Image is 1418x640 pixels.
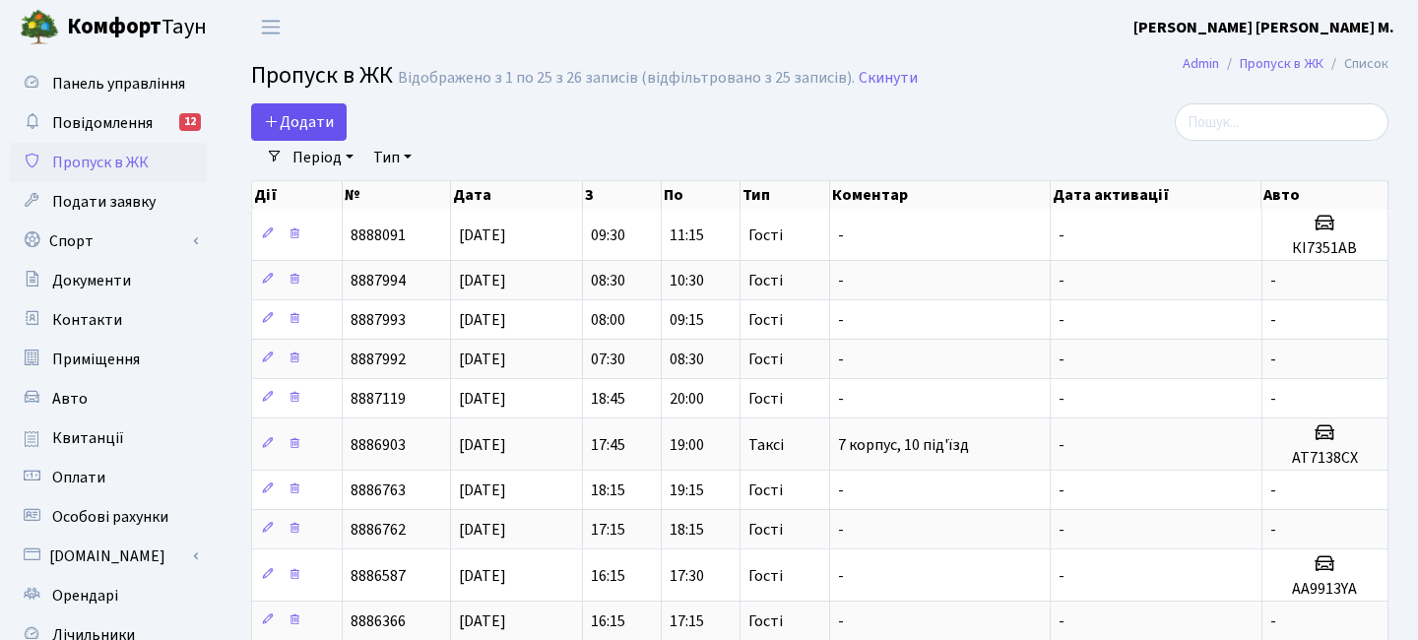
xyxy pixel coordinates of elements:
span: 17:15 [591,519,625,541]
a: Приміщення [10,340,207,379]
span: 8887119 [351,388,406,410]
span: - [1059,309,1064,331]
span: [DATE] [459,434,506,456]
button: Переключити навігацію [246,11,295,43]
span: Таксі [748,437,784,453]
a: Пропуск в ЖК [1240,53,1323,74]
span: - [838,270,844,291]
span: - [838,480,844,501]
th: Дії [252,181,343,209]
a: Контакти [10,300,207,340]
th: Тип [741,181,830,209]
span: Контакти [52,309,122,331]
span: Гості [748,568,783,584]
span: 20:00 [670,388,704,410]
span: Документи [52,270,131,291]
th: Коментар [830,181,1051,209]
span: Додати [264,111,334,133]
span: Особові рахунки [52,506,168,528]
span: - [1270,610,1276,632]
span: 17:45 [591,434,625,456]
h5: AT7138CX [1270,449,1381,468]
a: Документи [10,261,207,300]
span: Подати заявку [52,191,156,213]
span: - [1059,224,1064,246]
b: [PERSON_NAME] [PERSON_NAME] М. [1133,17,1394,38]
a: Панель управління [10,64,207,103]
a: Подати заявку [10,182,207,222]
span: 17:30 [670,565,704,587]
span: Оплати [52,467,105,488]
a: Особові рахунки [10,497,207,537]
b: Комфорт [67,11,161,42]
span: Гості [748,391,783,407]
span: Гості [748,522,783,538]
span: - [838,519,844,541]
a: Період [285,141,361,174]
span: - [1059,388,1064,410]
span: [DATE] [459,388,506,410]
span: 8886763 [351,480,406,501]
a: Повідомлення12 [10,103,207,143]
span: Гості [748,482,783,498]
span: 8886903 [351,434,406,456]
th: Дата активації [1051,181,1261,209]
a: [DOMAIN_NAME] [10,537,207,576]
span: 08:00 [591,309,625,331]
a: Орендарі [10,576,207,615]
span: - [1270,270,1276,291]
span: 18:15 [670,519,704,541]
span: - [1270,309,1276,331]
span: 08:30 [670,349,704,370]
a: Тип [365,141,419,174]
span: 09:15 [670,309,704,331]
span: 8888091 [351,224,406,246]
span: - [1059,610,1064,632]
span: [DATE] [459,480,506,501]
span: 18:45 [591,388,625,410]
span: Гості [748,312,783,328]
span: Гості [748,273,783,288]
a: [PERSON_NAME] [PERSON_NAME] М. [1133,16,1394,39]
span: - [1270,519,1276,541]
span: 08:30 [591,270,625,291]
a: Оплати [10,458,207,497]
span: Приміщення [52,349,140,370]
span: [DATE] [459,519,506,541]
a: Admin [1183,53,1219,74]
span: Орендарі [52,585,118,607]
span: 8887993 [351,309,406,331]
span: - [838,224,844,246]
span: - [838,565,844,587]
span: Гості [748,613,783,629]
span: Повідомлення [52,112,153,134]
input: Пошук... [1175,103,1388,141]
span: 8887994 [351,270,406,291]
span: - [838,349,844,370]
span: - [838,309,844,331]
span: - [838,610,844,632]
div: Відображено з 1 по 25 з 26 записів (відфільтровано з 25 записів). [398,69,855,88]
span: [DATE] [459,309,506,331]
span: 8886366 [351,610,406,632]
span: 10:30 [670,270,704,291]
th: З [583,181,662,209]
li: Список [1323,53,1388,75]
th: По [662,181,741,209]
span: [DATE] [459,565,506,587]
a: Скинути [859,69,918,88]
span: 16:15 [591,610,625,632]
span: 19:00 [670,434,704,456]
span: - [1270,388,1276,410]
span: - [1059,434,1064,456]
span: [DATE] [459,270,506,291]
span: - [1270,349,1276,370]
span: 09:30 [591,224,625,246]
a: Додати [251,103,347,141]
span: 17:15 [670,610,704,632]
a: Авто [10,379,207,418]
span: - [1059,480,1064,501]
a: Спорт [10,222,207,261]
span: 7 корпус, 10 під'їзд [838,434,969,456]
a: Квитанції [10,418,207,458]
